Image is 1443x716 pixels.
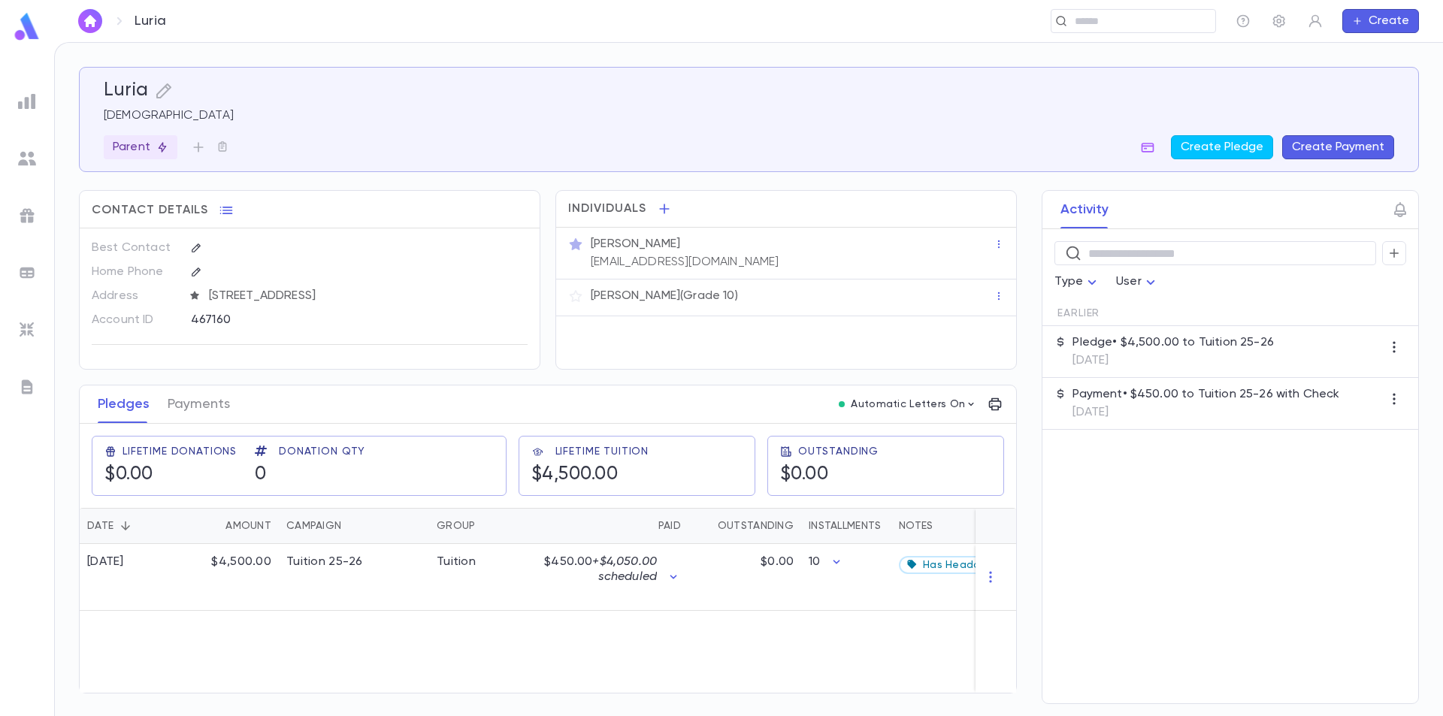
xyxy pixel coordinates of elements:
[92,308,178,332] p: Account ID
[123,446,237,458] span: Lifetime Donations
[809,508,881,544] div: Installments
[568,201,646,216] span: Individuals
[531,464,619,486] h5: $4,500.00
[135,13,166,29] p: Luria
[104,108,1394,123] p: [DEMOGRAPHIC_DATA]
[87,554,124,569] div: [DATE]
[181,508,279,544] div: Amount
[798,446,879,458] span: Outstanding
[591,255,779,270] p: [EMAIL_ADDRESS][DOMAIN_NAME]
[92,260,178,284] p: Home Phone
[1171,135,1273,159] button: Create Pledge
[1342,9,1419,33] button: Create
[113,514,138,538] button: Sort
[1054,267,1101,297] div: Type
[429,508,542,544] div: Group
[437,554,476,569] div: Tuition
[591,237,680,252] p: [PERSON_NAME]
[104,135,177,159] div: Parent
[81,15,99,27] img: home_white.a664292cf8c1dea59945f0da9f25487c.svg
[286,508,341,544] div: Campaign
[18,92,36,110] img: reports_grey.c525e4749d1bce6a11f5fe2a8de1b229.svg
[1072,353,1273,368] p: [DATE]
[1282,135,1394,159] button: Create Payment
[181,544,279,611] div: $4,500.00
[92,203,208,218] span: Contact Details
[658,508,681,544] div: Paid
[1072,335,1273,350] p: Pledge • $4,500.00 to Tuition 25-26
[279,446,365,458] span: Donation Qty
[255,464,267,486] h5: 0
[203,289,529,304] span: [STREET_ADDRESS]
[279,508,429,544] div: Campaign
[542,508,688,544] div: Paid
[104,80,149,102] h5: Luria
[18,264,36,282] img: batches_grey.339ca447c9d9533ef1741baa751efc33.svg
[1054,276,1083,288] span: Type
[1116,276,1142,288] span: User
[1072,387,1339,402] p: Payment • $450.00 to Tuition 25-26 with Check
[437,508,475,544] div: Group
[780,464,829,486] h5: $0.00
[18,378,36,396] img: letters_grey.7941b92b52307dd3b8a917253454ce1c.svg
[12,12,42,41] img: logo
[923,559,1009,571] span: Has Headchecks
[688,508,801,544] div: Outstanding
[592,556,657,583] span: + $4,050.00 scheduled
[544,554,657,585] p: $450.00
[286,554,363,569] div: Tuition 25-26
[92,284,178,308] p: Address
[18,321,36,339] img: imports_grey.530a8a0e642e233f2baf0ef88e8c9fcb.svg
[851,398,965,410] p: Automatic Letters On
[761,554,794,569] p: $0.00
[718,508,794,544] div: Outstanding
[833,394,983,415] button: Automatic Letters On
[104,464,153,486] h5: $0.00
[1057,307,1100,319] span: Earlier
[92,236,178,260] p: Best Contact
[591,289,738,304] p: [PERSON_NAME] (Grade 10)
[801,508,891,544] div: Installments
[80,508,181,544] div: Date
[191,308,453,331] div: 467160
[18,207,36,225] img: campaigns_grey.99e729a5f7ee94e3726e6486bddda8f1.svg
[168,385,230,423] button: Payments
[1072,405,1339,420] p: [DATE]
[18,150,36,168] img: students_grey.60c7aba0da46da39d6d829b817ac14fc.svg
[98,385,150,423] button: Pledges
[225,508,271,544] div: Amount
[555,446,649,458] span: Lifetime Tuition
[1060,191,1109,228] button: Activity
[809,554,820,569] p: 10
[113,140,168,155] p: Parent
[1116,267,1160,297] div: User
[87,508,113,544] div: Date
[899,508,933,544] div: Notes
[891,508,1079,544] div: Notes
